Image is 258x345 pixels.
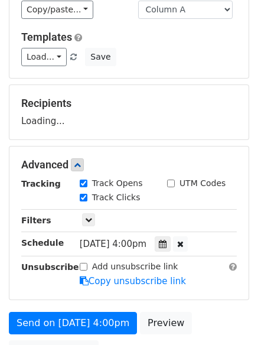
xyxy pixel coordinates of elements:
button: Save [85,48,116,66]
a: Send on [DATE] 4:00pm [9,312,137,334]
strong: Schedule [21,238,64,248]
a: Preview [140,312,192,334]
a: Copy unsubscribe link [80,276,186,287]
a: Templates [21,31,72,43]
label: Track Clicks [92,191,141,204]
label: UTM Codes [179,177,226,190]
strong: Tracking [21,179,61,188]
h5: Recipients [21,97,237,110]
a: Copy/paste... [21,1,93,19]
div: Loading... [21,97,237,128]
label: Add unsubscribe link [92,261,178,273]
strong: Filters [21,216,51,225]
strong: Unsubscribe [21,262,79,272]
span: [DATE] 4:00pm [80,239,146,249]
iframe: Chat Widget [199,288,258,345]
label: Track Opens [92,177,143,190]
h5: Advanced [21,158,237,171]
a: Load... [21,48,67,66]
